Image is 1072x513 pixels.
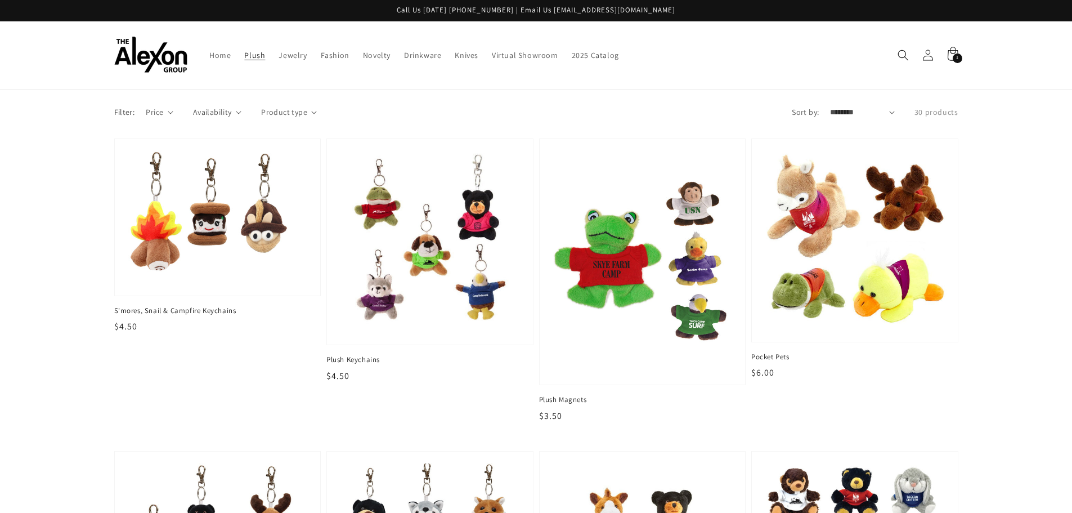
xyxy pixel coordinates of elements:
[404,50,441,60] span: Drinkware
[272,43,313,67] a: Jewelry
[244,50,265,60] span: Plush
[891,43,916,68] summary: Search
[539,395,746,405] span: Plush Magnets
[114,37,187,73] img: The Alexon Group
[539,139,746,423] a: Plush Magnets Plush Magnets $3.50
[146,106,163,118] span: Price
[363,50,391,60] span: Novelty
[792,106,819,118] label: Sort by:
[193,106,232,118] span: Availability
[237,43,272,67] a: Plush
[751,139,958,380] a: Pocket Pets Pocket Pets $6.00
[956,53,959,63] span: 1
[279,50,307,60] span: Jewelry
[565,43,626,67] a: 2025 Catalog
[492,50,558,60] span: Virtual Showroom
[114,320,137,332] span: $4.50
[485,43,565,67] a: Virtual Showroom
[261,106,317,118] summary: Product type
[338,150,522,334] img: Plush Keychains
[193,106,241,118] summary: Availability
[114,139,321,333] a: S'mores, Snail & Campfire Keychains S'mores, Snail & Campfire Keychains $4.50
[572,50,619,60] span: 2025 Catalog
[751,352,958,362] span: Pocket Pets
[261,106,307,118] span: Product type
[539,410,562,422] span: $3.50
[326,370,349,382] span: $4.50
[326,355,533,365] span: Plush Keychains
[356,43,397,67] a: Novelty
[751,367,774,378] span: $6.00
[209,50,231,60] span: Home
[126,150,310,284] img: S'mores, Snail & Campfire Keychains
[321,50,349,60] span: Fashion
[114,106,135,118] p: Filter:
[114,306,321,316] span: S'mores, Snail & Campfire Keychains
[203,43,237,67] a: Home
[146,106,173,118] summary: Price
[326,139,533,383] a: Plush Keychains Plush Keychains $4.50
[914,106,958,118] p: 30 products
[551,150,734,373] img: Plush Magnets
[448,43,485,67] a: Knives
[314,43,356,67] a: Fashion
[763,150,947,331] img: Pocket Pets
[455,50,478,60] span: Knives
[397,43,448,67] a: Drinkware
